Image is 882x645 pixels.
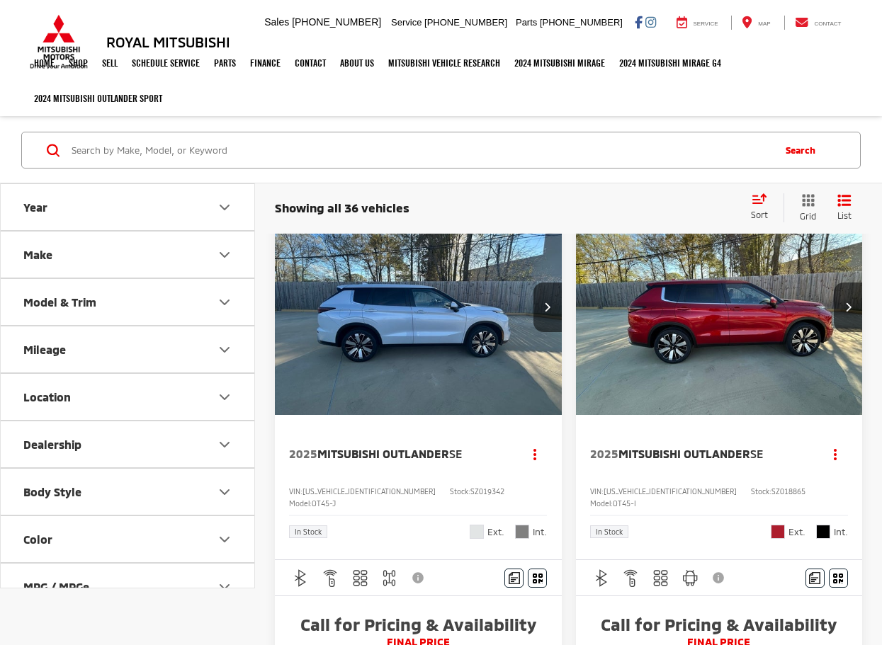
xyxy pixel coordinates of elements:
div: MPG / MPGe [23,580,89,593]
span: Black [816,525,830,539]
span: VIN: [590,487,604,496]
span: Contact [814,21,841,27]
img: Android Auto [682,569,699,587]
div: Dealership [23,438,81,451]
span: In Stock [295,528,322,535]
span: [US_VEHICLE_IDENTIFICATION_NUMBER] [303,487,436,496]
a: Mitsubishi Vehicle Research [381,45,507,81]
div: 2025 Mitsubishi Outlander SE 0 [274,200,563,415]
div: Make [216,246,233,263]
a: Contact [784,16,852,30]
button: Window Sticker [829,569,848,588]
span: Mitsubishi Outlander [618,447,750,460]
a: 2025Mitsubishi OutlanderSE [289,446,508,462]
button: List View [827,193,862,222]
span: Showing all 36 vehicles [275,200,409,215]
span: [PHONE_NUMBER] [424,17,507,28]
a: Service [666,16,729,30]
button: Actions [823,442,848,467]
span: SZ018865 [771,487,805,496]
button: Body StyleBody Style [1,469,256,515]
img: 2025 Mitsubishi Outlander SE [274,200,563,416]
span: SZ019342 [470,487,504,496]
img: 4WD/AWD [380,569,398,587]
div: Mileage [216,341,233,358]
span: Mitsubishi Outlander [317,447,449,460]
button: YearYear [1,184,256,230]
span: Model: [590,499,613,508]
button: Next image [533,282,562,332]
button: Actions [522,442,547,467]
span: OT45-I [613,499,636,508]
span: OT45-J [312,499,336,508]
span: dropdown dots [834,448,837,460]
span: [PHONE_NUMBER] [540,17,623,28]
div: Body Style [23,485,81,498]
button: Comments [504,569,524,588]
a: Map [731,16,781,30]
span: Sales [264,16,289,28]
button: Window Sticker [528,569,547,588]
img: 2025 Mitsubishi Outlander SE [575,200,864,416]
span: Parts [516,17,537,28]
a: 2024 Mitsubishi Mirage [507,45,612,81]
span: Service [694,21,718,27]
button: View Disclaimer [407,563,431,593]
i: Window Sticker [533,572,543,583]
span: Map [758,21,770,27]
span: [PHONE_NUMBER] [292,16,381,28]
button: LocationLocation [1,374,256,420]
div: Location [216,389,233,406]
button: MakeMake [1,232,256,278]
span: 2025 [289,447,317,460]
span: SE [449,447,462,460]
i: Window Sticker [833,572,843,583]
a: About Us [333,45,381,81]
div: Year [216,199,233,216]
button: Grid View [784,193,827,222]
span: Stock: [751,487,771,496]
h3: Royal Mitsubishi [106,34,230,50]
div: Make [23,248,52,261]
button: View Disclaimer [708,563,732,593]
a: Home [27,45,62,81]
img: Comments [809,572,820,584]
span: Ext. [487,525,504,539]
span: Red Diamond [771,525,785,539]
span: dropdown dots [533,448,536,460]
div: Mileage [23,343,66,356]
a: Instagram: Click to visit our Instagram page [645,16,656,28]
span: Stock: [450,487,470,496]
div: 2025 Mitsubishi Outlander SE 0 [575,200,864,415]
span: White Diamond [470,525,484,539]
span: Call for Pricing & Availability [590,614,848,635]
img: Bluetooth® [593,569,611,587]
span: In Stock [596,528,623,535]
div: Color [216,531,233,548]
span: Int. [834,525,848,539]
a: 2025Mitsubishi OutlanderSE [590,446,809,462]
img: Comments [509,572,520,584]
button: ColorColor [1,516,256,562]
button: Search [771,132,836,168]
span: Int. [533,525,547,539]
span: Model: [289,499,312,508]
span: 2025 [590,447,618,460]
button: DealershipDealership [1,421,256,467]
span: Sort [751,210,768,219]
button: Next image [834,282,862,332]
span: Service [391,17,422,28]
a: 2025 Mitsubishi Outlander SE2025 Mitsubishi Outlander SE2025 Mitsubishi Outlander SE2025 Mitsubis... [274,200,563,415]
a: Sell [95,45,125,81]
a: Finance [243,45,288,81]
div: Dealership [216,436,233,453]
button: Comments [805,569,825,588]
input: Search by Make, Model, or Keyword [70,133,771,167]
div: Color [23,532,52,546]
img: Mitsubishi [27,14,91,69]
span: Light Gray [515,525,529,539]
img: 3rd Row Seating [652,569,669,587]
div: Year [23,200,47,214]
a: Parts: Opens in a new tab [207,45,243,81]
img: Bluetooth® [292,569,310,587]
